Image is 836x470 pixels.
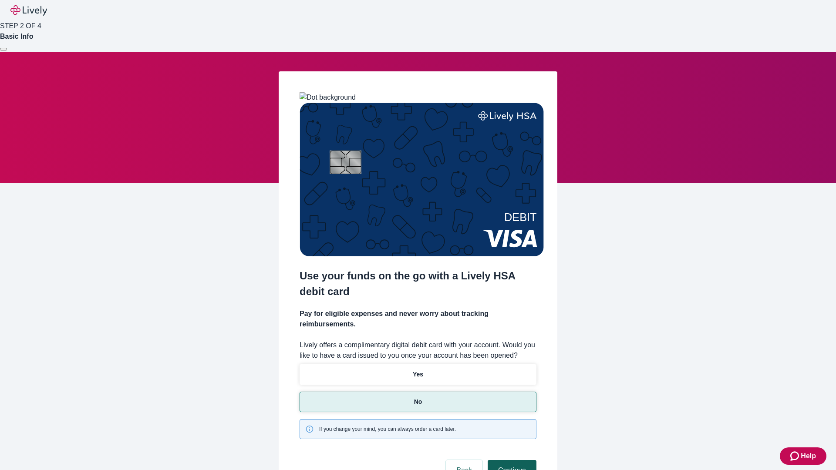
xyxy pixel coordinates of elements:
img: Debit card [300,103,544,256]
img: Dot background [300,92,356,103]
button: Yes [300,364,536,385]
label: Lively offers a complimentary digital debit card with your account. Would you like to have a card... [300,340,536,361]
p: Yes [413,370,423,379]
h2: Use your funds on the go with a Lively HSA debit card [300,268,536,299]
span: Help [801,451,816,461]
p: No [414,397,422,406]
h4: Pay for eligible expenses and never worry about tracking reimbursements. [300,309,536,329]
button: No [300,392,536,412]
img: Lively [10,5,47,16]
button: Zendesk support iconHelp [780,447,826,465]
svg: Zendesk support icon [790,451,801,461]
span: If you change your mind, you can always order a card later. [319,425,456,433]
